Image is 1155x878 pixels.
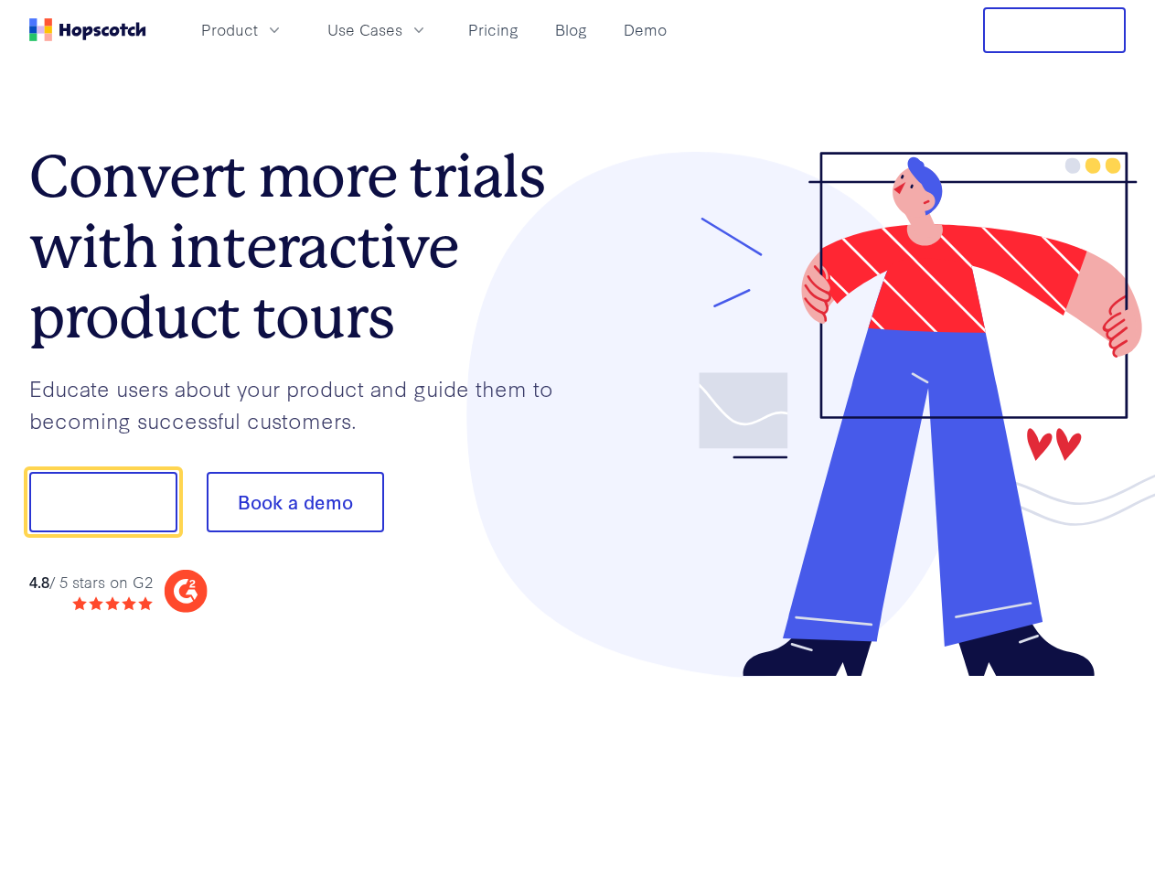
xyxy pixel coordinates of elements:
a: Blog [548,15,594,45]
button: Product [190,15,294,45]
span: Product [201,18,258,41]
button: Show me! [29,472,177,532]
a: Demo [616,15,674,45]
button: Book a demo [207,472,384,532]
div: / 5 stars on G2 [29,571,153,594]
p: Educate users about your product and guide them to becoming successful customers. [29,372,578,435]
h1: Convert more trials with interactive product tours [29,142,578,352]
a: Pricing [461,15,526,45]
a: Home [29,18,146,41]
button: Use Cases [316,15,439,45]
span: Use Cases [327,18,402,41]
strong: 4.8 [29,571,49,592]
button: Free Trial [983,7,1126,53]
